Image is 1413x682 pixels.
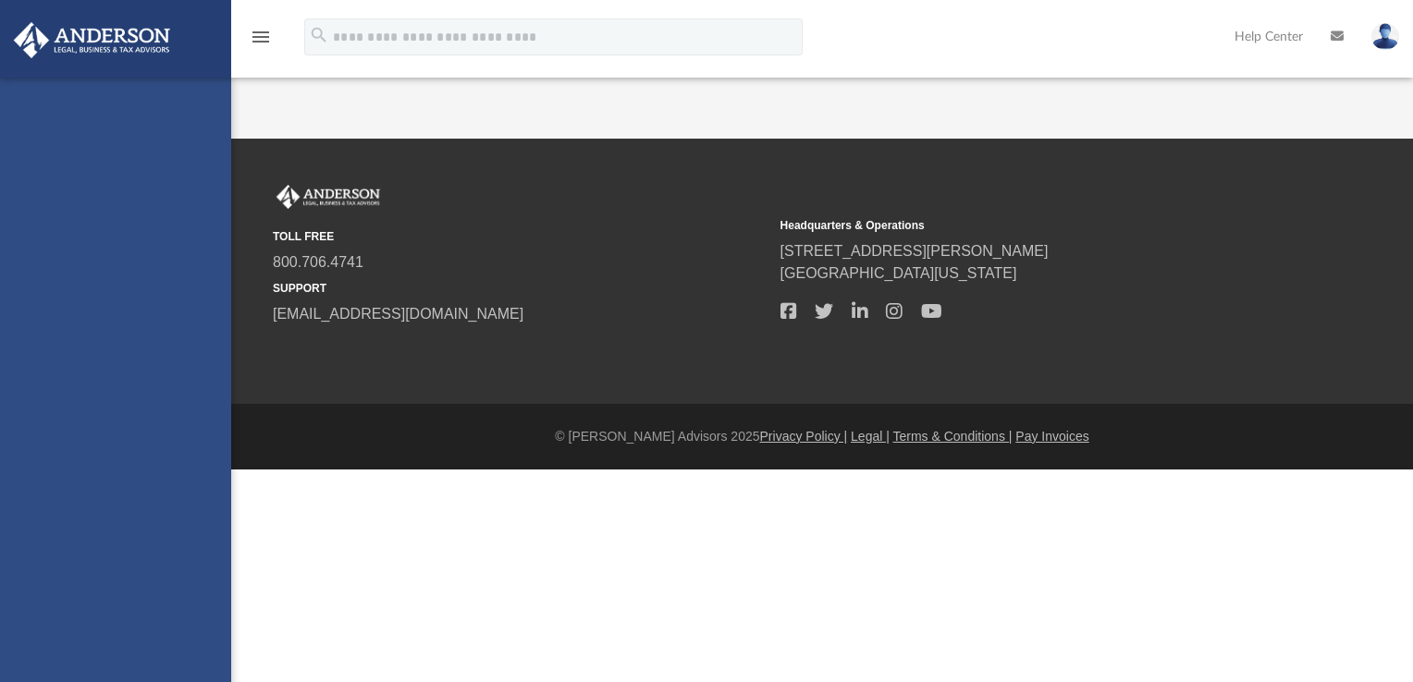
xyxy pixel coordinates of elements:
[273,254,363,270] a: 800.706.4741
[250,35,272,48] a: menu
[273,306,523,322] a: [EMAIL_ADDRESS][DOMAIN_NAME]
[8,22,176,58] img: Anderson Advisors Platinum Portal
[309,25,329,45] i: search
[780,243,1049,259] a: [STREET_ADDRESS][PERSON_NAME]
[231,427,1413,446] div: © [PERSON_NAME] Advisors 2025
[273,185,384,209] img: Anderson Advisors Platinum Portal
[250,26,272,48] i: menu
[1015,429,1088,444] a: Pay Invoices
[893,429,1013,444] a: Terms & Conditions |
[760,429,848,444] a: Privacy Policy |
[780,265,1017,281] a: [GEOGRAPHIC_DATA][US_STATE]
[273,228,768,245] small: TOLL FREE
[851,429,890,444] a: Legal |
[780,217,1275,234] small: Headquarters & Operations
[1371,23,1399,50] img: User Pic
[273,280,768,297] small: SUPPORT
